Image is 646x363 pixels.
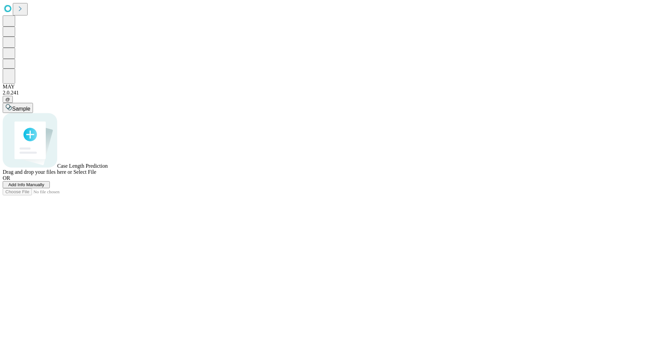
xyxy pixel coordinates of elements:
button: @ [3,96,13,103]
span: @ [5,97,10,102]
span: Case Length Prediction [57,163,108,169]
div: MAY [3,84,643,90]
span: Select File [73,169,96,175]
span: Add Info Manually [8,182,44,187]
span: Sample [12,106,30,112]
span: Drag and drop your files here or [3,169,72,175]
div: 2.0.241 [3,90,643,96]
button: Sample [3,103,33,113]
span: OR [3,175,10,181]
button: Add Info Manually [3,181,50,188]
